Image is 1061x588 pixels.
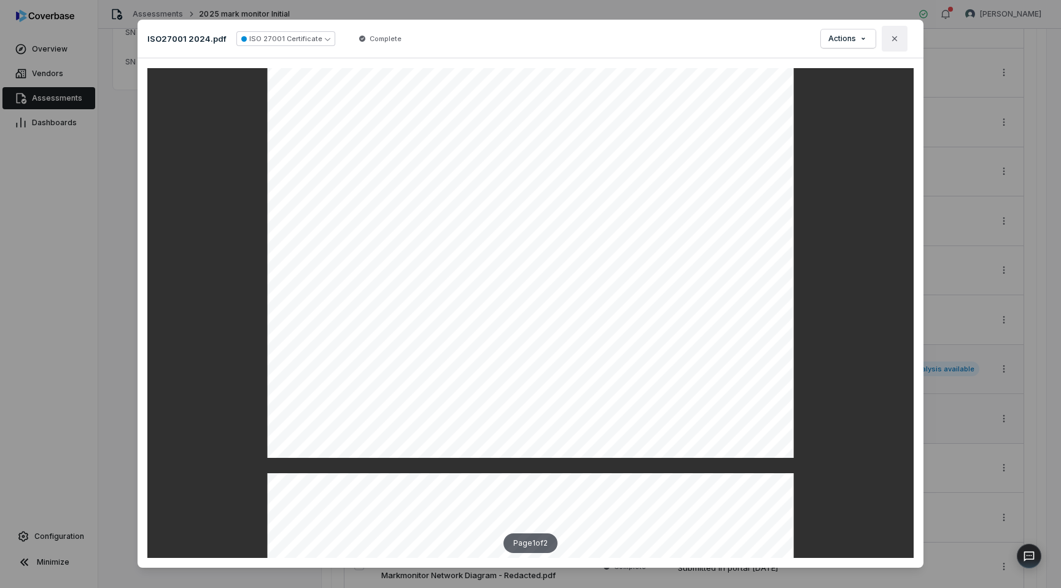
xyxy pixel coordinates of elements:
div: Page 1 of 2 [503,533,558,553]
p: ISO27001 2024.pdf [147,33,227,44]
span: Complete [370,34,402,44]
button: Actions [821,29,876,48]
button: ISO 27001 Certificate [236,31,335,46]
span: Actions [828,34,856,44]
